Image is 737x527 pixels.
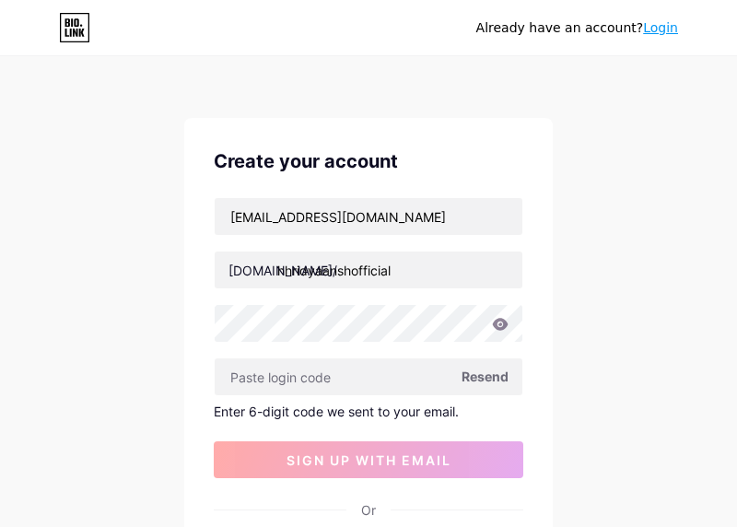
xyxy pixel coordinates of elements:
a: Login [643,20,678,35]
div: Or [361,500,376,520]
div: [DOMAIN_NAME]/ [228,261,337,280]
span: Resend [462,367,509,386]
input: Email [215,198,522,235]
div: Enter 6-digit code we sent to your email. [214,404,523,419]
button: sign up with email [214,441,523,478]
div: Already have an account? [476,18,678,38]
span: sign up with email [287,452,451,468]
input: Paste login code [215,358,522,395]
div: Create your account [214,147,523,175]
input: username [215,252,522,288]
